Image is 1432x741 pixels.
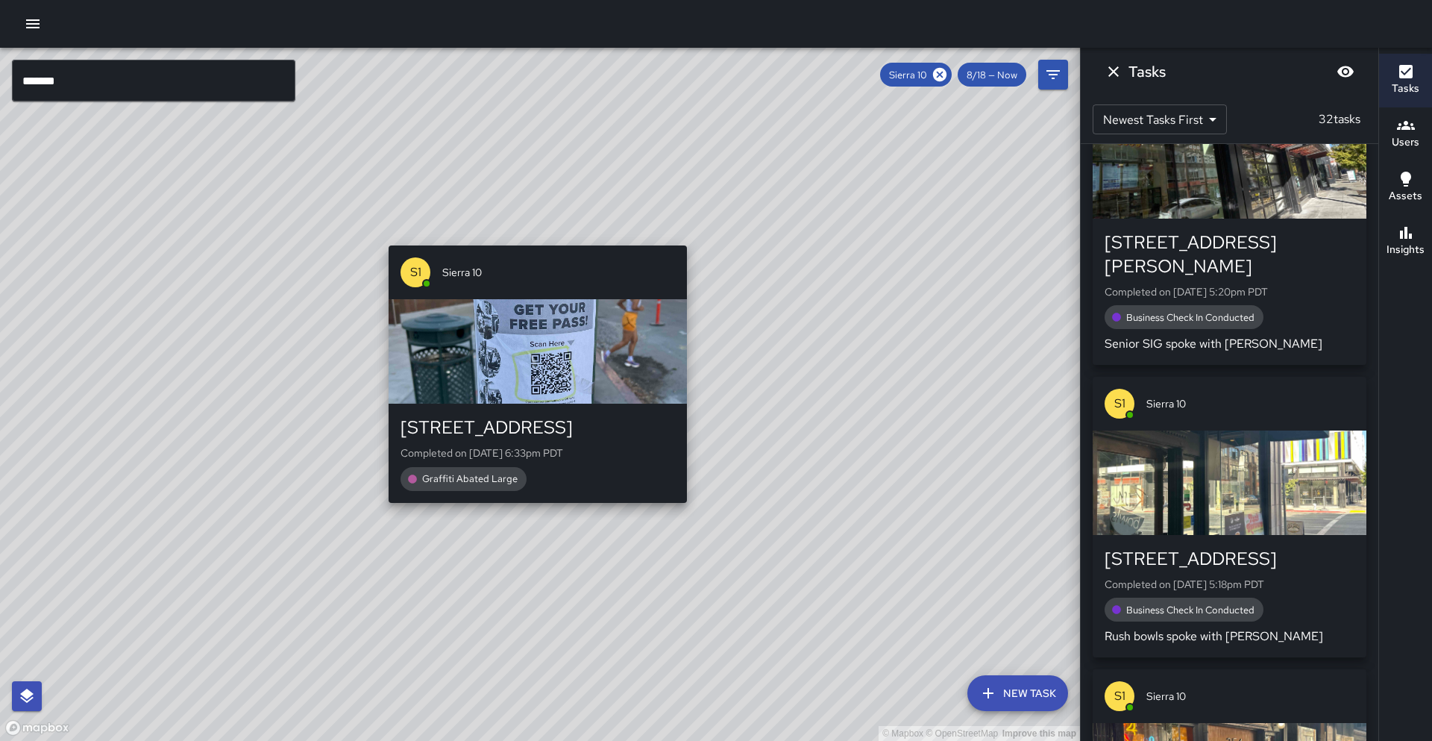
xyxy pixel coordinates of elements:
h6: Users [1392,134,1419,151]
span: Sierra 10 [880,69,936,81]
span: Business Check In Conducted [1117,311,1263,324]
p: S1 [410,263,421,281]
div: Newest Tasks First [1093,104,1227,134]
p: Rush bowls spoke with [PERSON_NAME] [1105,628,1354,645]
h6: Tasks [1392,81,1419,97]
button: S1Sierra 10[STREET_ADDRESS]Completed on [DATE] 5:18pm PDTBusiness Check In ConductedRush bowls sp... [1093,377,1366,657]
button: S1Sierra 10[STREET_ADDRESS]Completed on [DATE] 6:33pm PDTGraffiti Abated Large [389,246,687,502]
p: S1 [1114,687,1125,705]
button: New Task [967,675,1068,711]
button: Dismiss [1099,57,1128,87]
span: Sierra 10 [1146,396,1354,411]
div: [STREET_ADDRESS][PERSON_NAME] [1105,231,1354,278]
div: [STREET_ADDRESS] [1105,547,1354,571]
h6: Assets [1389,188,1422,204]
p: Completed on [DATE] 5:18pm PDT [1105,577,1354,592]
p: S1 [1114,395,1125,413]
button: S1Sierra 10[STREET_ADDRESS][PERSON_NAME]Completed on [DATE] 5:20pm PDTBusiness Check In Conducted... [1093,60,1366,365]
div: [STREET_ADDRESS] [401,416,675,440]
span: Graffiti Abated Large [413,472,527,485]
p: Completed on [DATE] 5:20pm PDT [1105,284,1354,299]
button: Insights [1379,215,1432,269]
p: 32 tasks [1313,110,1366,128]
button: Blur [1331,57,1360,87]
p: Senior SIG spoke with [PERSON_NAME] [1105,335,1354,353]
span: 8/18 — Now [958,69,1026,81]
button: Assets [1379,161,1432,215]
div: Sierra 10 [880,63,952,87]
button: Tasks [1379,54,1432,107]
button: Filters [1038,60,1068,90]
h6: Tasks [1128,60,1166,84]
span: Business Check In Conducted [1117,604,1263,616]
p: Completed on [DATE] 6:33pm PDT [401,445,675,460]
span: Sierra 10 [1146,689,1354,704]
span: Sierra 10 [442,265,675,280]
button: Users [1379,107,1432,161]
h6: Insights [1387,242,1425,258]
